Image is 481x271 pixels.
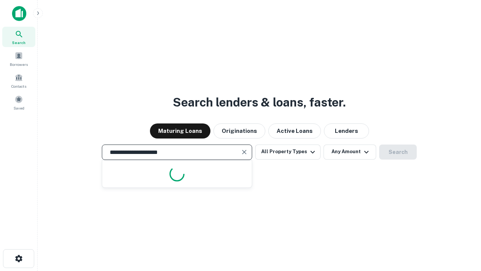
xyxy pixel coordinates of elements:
[11,83,26,89] span: Contacts
[324,145,376,160] button: Any Amount
[268,123,321,139] button: Active Loans
[2,27,35,47] a: Search
[2,92,35,113] a: Saved
[255,145,321,160] button: All Property Types
[12,6,26,21] img: capitalize-icon.png
[12,40,26,46] span: Search
[239,147,250,157] button: Clear
[324,123,369,139] button: Lenders
[10,61,28,67] span: Borrowers
[14,105,24,111] span: Saved
[150,123,210,139] button: Maturing Loans
[2,49,35,69] a: Borrowers
[173,93,346,111] h3: Search lenders & loans, faster.
[213,123,265,139] button: Originations
[2,70,35,91] a: Contacts
[443,211,481,247] iframe: Chat Widget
